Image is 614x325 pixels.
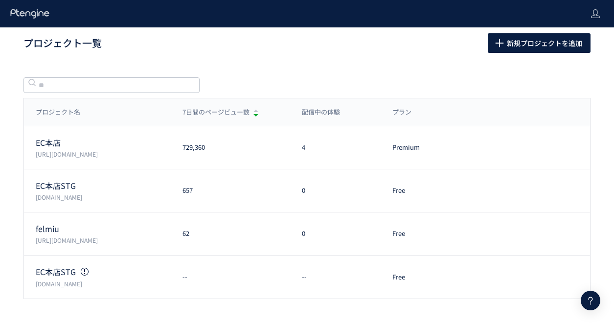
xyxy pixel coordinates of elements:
div: 0 [290,229,381,238]
span: 7日間のページビュー数 [182,108,250,117]
span: 配信中の体験 [302,108,340,117]
p: EC本店STG [36,266,171,278]
span: プラン [392,108,411,117]
span: 新規プロジェクトを追加 [507,33,582,53]
div: 4 [290,143,381,152]
div: Premium [381,143,443,152]
div: 657 [171,186,290,195]
p: felmiu [36,223,171,234]
p: EC本店STG [36,180,171,191]
p: https://etvos.com [36,150,171,158]
p: stg.etvos.com [36,193,171,201]
h1: プロジェクト一覧 [23,36,466,50]
div: -- [171,273,290,282]
div: 729,360 [171,143,290,152]
div: Free [381,229,443,238]
div: Free [381,273,443,282]
div: 0 [290,186,381,195]
p: stg.etvos.com [36,279,171,288]
div: 62 [171,229,290,238]
div: -- [290,273,381,282]
p: https://felmiu.com [36,236,171,244]
p: EC本店 [36,137,171,148]
div: Free [381,186,443,195]
span: プロジェクト名 [36,108,80,117]
button: 新規プロジェクトを追加 [488,33,591,53]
